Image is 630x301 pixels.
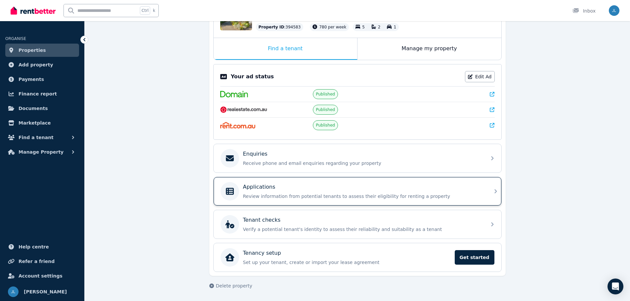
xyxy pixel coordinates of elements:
[5,44,79,57] a: Properties
[214,144,501,172] a: EnquiriesReceive phone and email enquiries regarding your property
[19,257,55,265] span: Refer a friend
[5,87,79,100] a: Finance report
[319,25,346,29] span: 780 per week
[394,25,396,29] span: 1
[316,92,335,97] span: Published
[220,122,256,129] img: Rent.com.au
[572,8,596,14] div: Inbox
[214,243,501,272] a: Tenancy setupSet up your tenant, create or import your lease agreementGet started
[608,279,623,294] div: Open Intercom Messenger
[220,106,268,113] img: RealEstate.com.au
[19,46,46,54] span: Properties
[11,6,56,16] img: RentBetter
[465,71,495,82] a: Edit Ad
[243,226,483,233] p: Verify a potential tenant's identity to assess their reliability and suitability as a tenant
[214,210,501,239] a: Tenant checksVerify a potential tenant's identity to assess their reliability and suitability as ...
[243,249,281,257] p: Tenancy setup
[256,23,304,31] div: : 394583
[19,104,48,112] span: Documents
[316,123,335,128] span: Published
[209,282,252,289] button: Delete property
[357,38,501,60] div: Manage my property
[19,243,49,251] span: Help centre
[19,119,51,127] span: Marketplace
[153,8,155,13] span: k
[5,102,79,115] a: Documents
[5,58,79,71] a: Add property
[5,116,79,130] a: Marketplace
[243,160,483,167] p: Receive phone and email enquiries regarding your property
[378,25,381,29] span: 2
[214,38,357,60] div: Find a tenant
[362,25,365,29] span: 5
[214,177,501,206] a: ApplicationsReview information from potential tenants to assess their eligibility for renting a p...
[231,73,274,81] p: Your ad status
[220,91,248,97] img: Domain.com.au
[5,240,79,253] a: Help centre
[609,5,619,16] img: Jacqueline Larratt
[24,288,67,296] span: [PERSON_NAME]
[243,193,483,200] p: Review information from potential tenants to assess their eligibility for renting a property
[8,286,19,297] img: Jacqueline Larratt
[5,131,79,144] button: Find a tenant
[455,250,494,265] span: Get started
[259,24,284,30] span: Property ID
[19,133,54,141] span: Find a tenant
[19,75,44,83] span: Payments
[19,148,63,156] span: Manage Property
[216,282,252,289] span: Delete property
[243,259,451,266] p: Set up your tenant, create or import your lease agreement
[5,73,79,86] a: Payments
[5,255,79,268] a: Refer a friend
[19,90,57,98] span: Finance report
[19,61,53,69] span: Add property
[5,36,26,41] span: ORGANISE
[316,107,335,112] span: Published
[243,150,268,158] p: Enquiries
[243,216,281,224] p: Tenant checks
[5,145,79,159] button: Manage Property
[5,269,79,282] a: Account settings
[140,6,150,15] span: Ctrl
[19,272,63,280] span: Account settings
[243,183,275,191] p: Applications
